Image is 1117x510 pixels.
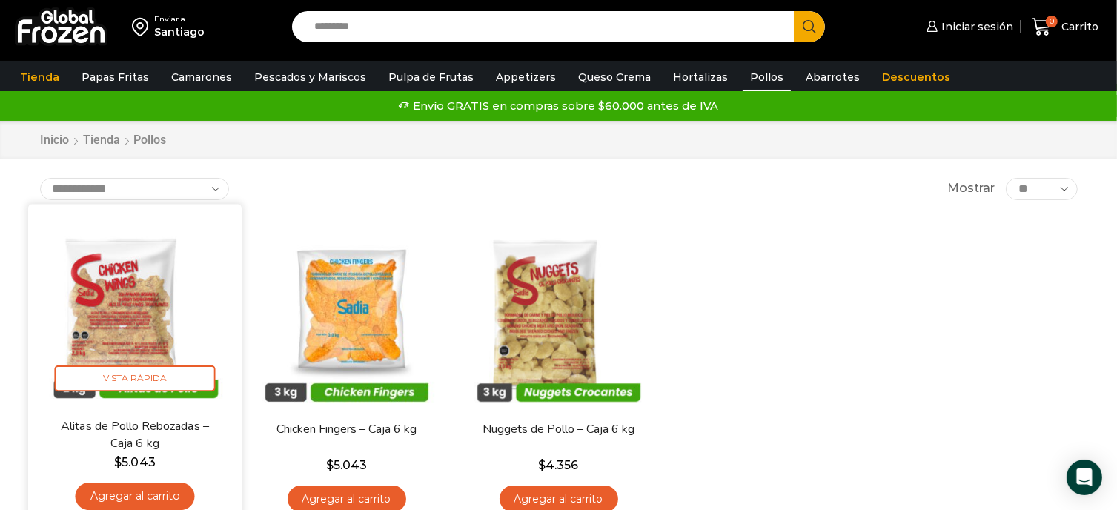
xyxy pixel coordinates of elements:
a: Descuentos [875,63,958,91]
a: Abarrotes [798,63,867,91]
a: Inicio [40,132,70,149]
span: $ [114,454,122,468]
a: Agregar al carrito: “Alitas de Pollo Rebozadas - Caja 6 kg” [75,483,194,510]
a: Appetizers [488,63,563,91]
bdi: 5.043 [114,454,155,468]
span: Carrito [1058,19,1098,34]
span: 0 [1046,16,1058,27]
button: Search button [794,11,825,42]
div: Enviar a [154,14,205,24]
div: Santiago [154,24,205,39]
span: $ [326,458,334,472]
a: Camarones [164,63,239,91]
a: Tienda [13,63,67,91]
a: Hortalizas [666,63,735,91]
bdi: 5.043 [326,458,367,472]
a: Pulpa de Frutas [381,63,481,91]
img: address-field-icon.svg [132,14,154,39]
a: Pescados y Mariscos [247,63,374,91]
a: Chicken Fingers – Caja 6 kg [261,421,431,438]
a: Iniciar sesión [923,12,1013,42]
span: Iniciar sesión [938,19,1013,34]
span: Vista Rápida [54,365,215,391]
a: Queso Crema [571,63,658,91]
span: $ [539,458,546,472]
span: Mostrar [947,180,995,197]
bdi: 4.356 [539,458,579,472]
a: Pollos [743,63,791,91]
a: Papas Fritas [74,63,156,91]
a: Tienda [83,132,122,149]
h1: Pollos [134,133,167,147]
div: Open Intercom Messenger [1067,460,1102,495]
a: Alitas de Pollo Rebozadas – Caja 6 kg [48,417,220,452]
nav: Breadcrumb [40,132,167,149]
select: Pedido de la tienda [40,178,229,200]
a: 0 Carrito [1028,10,1102,44]
a: Nuggets de Pollo – Caja 6 kg [473,421,643,438]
